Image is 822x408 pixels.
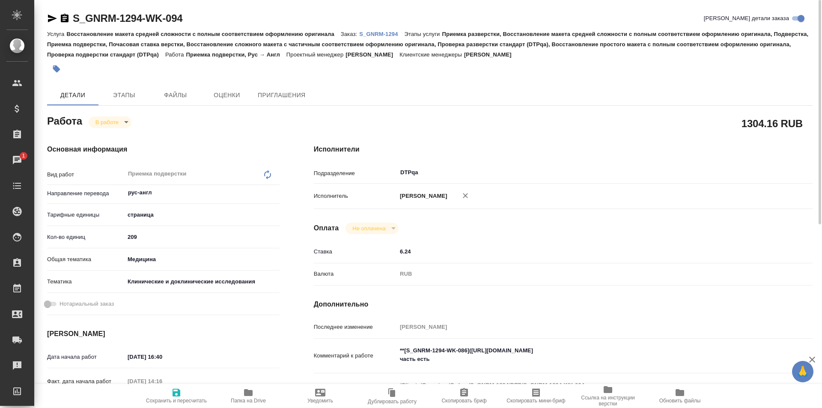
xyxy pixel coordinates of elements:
[286,51,345,58] p: Проектный менеджер
[47,353,125,361] p: Дата начала работ
[165,51,186,58] p: Работа
[73,12,182,24] a: S_GNRM-1294-WK-094
[314,270,397,278] p: Валюта
[792,361,813,382] button: 🙏
[47,60,66,78] button: Добавить тэг
[125,231,280,243] input: ✎ Введи что-нибудь
[47,233,125,241] p: Кол-во единиц
[47,329,280,339] h4: [PERSON_NAME]
[742,116,803,131] h2: 1304.16 RUB
[644,384,716,408] button: Обновить файлы
[60,13,70,24] button: Скопировать ссылку
[47,211,125,219] p: Тарифные единицы
[359,30,404,37] a: S_GNRM-1294
[212,384,284,408] button: Папка на Drive
[464,51,518,58] p: [PERSON_NAME]
[47,189,125,198] p: Направление перевода
[47,113,82,128] h2: Работа
[345,223,398,234] div: В работе
[89,116,131,128] div: В работе
[47,255,125,264] p: Общая тематика
[359,31,404,37] p: S_GNRM-1294
[186,51,286,58] p: Приемка подверстки, Рус → Англ
[47,170,125,179] p: Вид работ
[258,90,306,101] span: Приглашения
[93,119,121,126] button: В работе
[314,247,397,256] p: Ставка
[125,351,200,363] input: ✎ Введи что-нибудь
[356,384,428,408] button: Дублировать работу
[314,299,813,310] h4: Дополнительно
[125,274,280,289] div: Клинические и доклинические исследования
[399,51,464,58] p: Клиентские менеджеры
[284,384,356,408] button: Уведомить
[572,384,644,408] button: Ссылка на инструкции верстки
[47,144,280,155] h4: Основная информация
[146,398,207,404] span: Сохранить и пересчитать
[104,90,145,101] span: Этапы
[456,186,475,205] button: Удалить исполнителя
[314,382,397,390] p: Путь на drive
[704,14,789,23] span: [PERSON_NAME] детали заказа
[307,398,333,404] span: Уведомить
[350,225,388,232] button: Не оплачена
[397,321,771,333] input: Пустое поле
[140,384,212,408] button: Сохранить и пересчитать
[397,378,771,393] textarea: /Clients/Generium/Orders/S_GNRM-1294/DTP/S_GNRM-1294-WK-094
[314,323,397,331] p: Последнее изменение
[231,398,266,404] span: Папка на Drive
[314,351,397,360] p: Комментарий к работе
[397,343,771,366] textarea: **[S_GNRM-1294-WK-086]([URL][DOMAIN_NAME] часть есть
[2,149,32,171] a: 1
[155,90,196,101] span: Файлы
[66,31,340,37] p: Восстановление макета средней сложности с полным соответствием оформлению оригинала
[397,267,771,281] div: RUB
[17,152,30,160] span: 1
[314,144,813,155] h4: Исполнители
[275,192,277,194] button: Open
[795,363,810,381] span: 🙏
[314,169,397,178] p: Подразделение
[47,31,808,58] p: Приемка разверстки, Восстановление макета средней сложности с полным соответствием оформлению ори...
[125,208,280,222] div: страница
[314,223,339,233] h4: Оплата
[47,31,66,37] p: Услуга
[368,399,417,405] span: Дублировать работу
[766,172,768,173] button: Open
[47,377,125,386] p: Факт. дата начала работ
[659,398,701,404] span: Обновить файлы
[397,245,771,258] input: ✎ Введи что-нибудь
[441,398,486,404] span: Скопировать бриф
[500,384,572,408] button: Скопировать мини-бриф
[206,90,247,101] span: Оценки
[47,277,125,286] p: Тематика
[314,192,397,200] p: Исполнитель
[506,398,565,404] span: Скопировать мини-бриф
[125,375,200,387] input: Пустое поле
[577,395,639,407] span: Ссылка на инструкции верстки
[428,384,500,408] button: Скопировать бриф
[345,51,399,58] p: [PERSON_NAME]
[47,13,57,24] button: Скопировать ссылку для ЯМессенджера
[397,192,447,200] p: [PERSON_NAME]
[341,31,359,37] p: Заказ:
[405,31,442,37] p: Этапы услуги
[125,252,280,267] div: Медицина
[60,300,114,308] span: Нотариальный заказ
[52,90,93,101] span: Детали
